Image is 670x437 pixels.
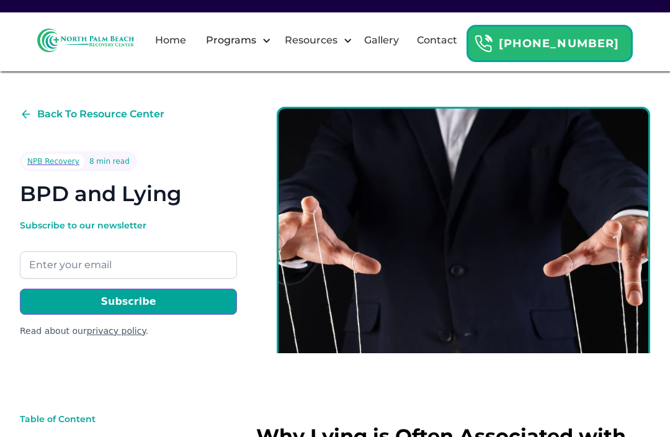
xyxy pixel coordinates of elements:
[499,37,619,50] strong: [PHONE_NUMBER]
[195,20,274,60] div: Programs
[282,33,341,48] div: Resources
[20,181,182,207] h1: BPD and Lying
[20,219,237,338] form: Email Form
[203,33,259,48] div: Programs
[87,326,146,336] a: privacy policy
[20,413,217,425] div: Table of Content
[27,155,79,168] div: NPB Recovery
[474,34,493,53] img: Header Calendar Icons
[148,20,194,60] a: Home
[20,219,237,232] div: Subscribe to our newsletter
[22,154,84,169] a: NPB Recovery
[20,107,164,122] a: Back To Resource Center
[409,20,465,60] a: Contact
[274,20,355,60] div: Resources
[20,289,237,315] input: Subscribe
[37,107,164,122] div: Back To Resource Center
[467,19,633,62] a: Header Calendar Icons[PHONE_NUMBER]
[89,155,130,168] div: 8 min read
[357,20,406,60] a: Gallery
[20,251,237,279] input: Enter your email
[20,325,237,338] div: Read about our .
